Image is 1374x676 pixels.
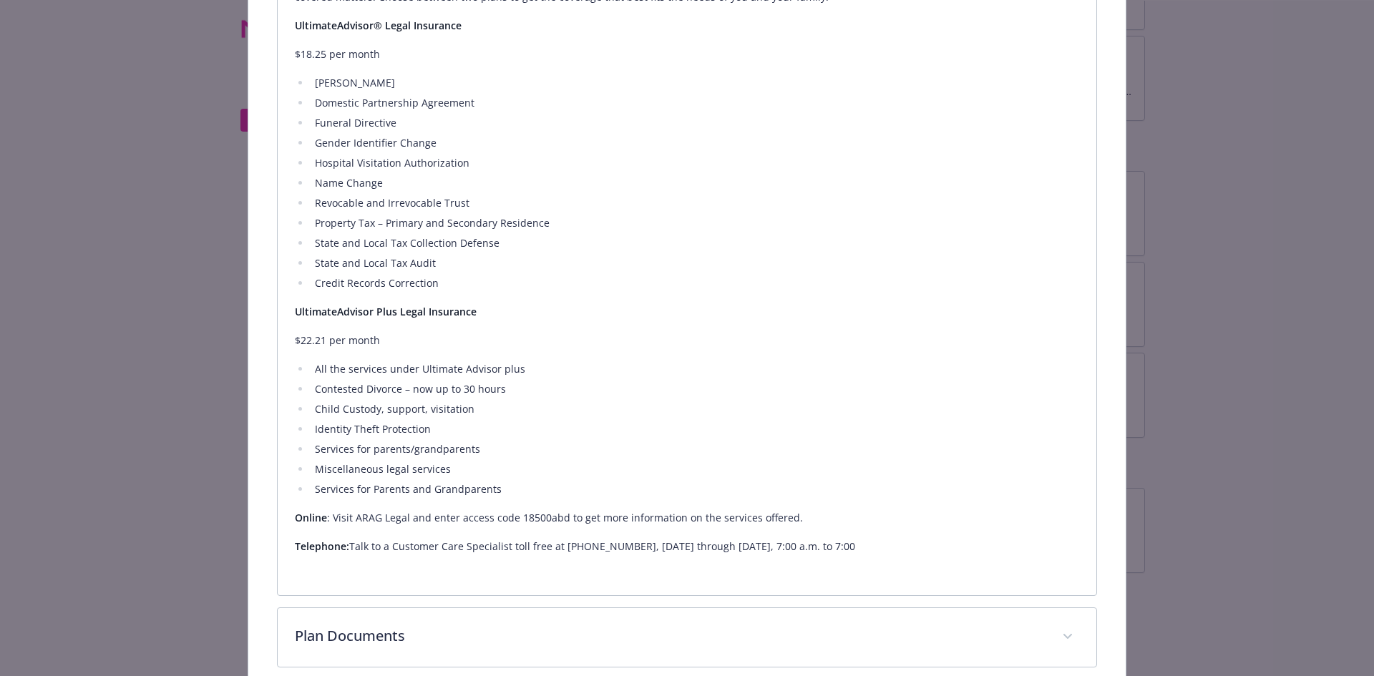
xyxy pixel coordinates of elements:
strong: Telephone: [295,539,349,553]
strong: UltimateAdvisor® Legal Insurance [295,19,462,32]
li: All the services under Ultimate Advisor plus [311,361,1080,378]
p: Talk to a Customer Care Specialist toll free at [PHONE_NUMBER], [DATE] through [DATE], 7:00 a.m. ... [295,538,1080,555]
strong: Online [295,511,327,524]
p: Plan Documents [295,625,1046,647]
li: Miscellaneous legal services [311,461,1080,478]
li: Name Change [311,175,1080,192]
li: Gender Identifier Change [311,134,1080,152]
li: State and Local Tax Audit [311,255,1080,272]
li: Child Custody, support, visitation [311,401,1080,418]
li: Credit Records Correction [311,275,1080,292]
li: State and Local Tax Collection Defense [311,235,1080,252]
li: Property Tax – Primary and Secondary Residence [311,215,1080,232]
li: Domestic Partnership Agreement [311,94,1080,112]
li: Contested Divorce – now up to 30 hours [311,381,1080,398]
li: Services for parents/grandparents [311,441,1080,458]
p: $18.25 per month [295,46,1080,63]
li: Identity Theft Protection [311,421,1080,438]
li: Services for Parents and Grandparents [311,481,1080,498]
li: Funeral Directive [311,114,1080,132]
p: $22.21 per month [295,332,1080,349]
li: Hospital Visitation Authorization [311,155,1080,172]
div: Plan Documents [278,608,1097,667]
p: : Visit ARAG Legal and enter access code 18500abd to get more information on the services offered. [295,509,1080,526]
strong: UltimateAdvisor Plus Legal Insurance [295,305,477,318]
li: [PERSON_NAME] [311,74,1080,92]
li: Revocable and Irrevocable Trust [311,195,1080,212]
